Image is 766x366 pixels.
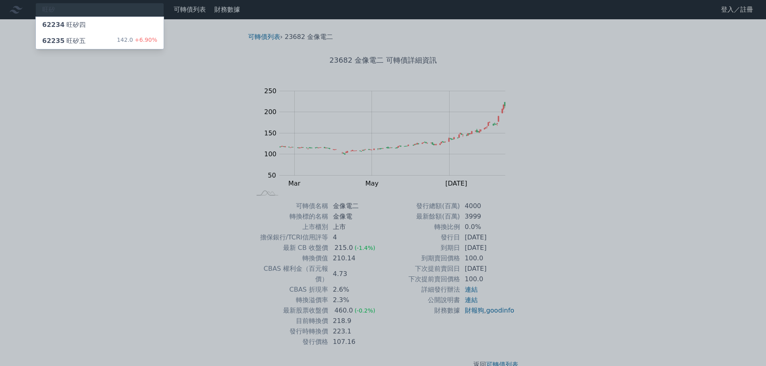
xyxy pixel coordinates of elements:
[42,20,86,30] div: 旺矽四
[133,37,157,43] span: +6.90%
[117,36,157,46] div: 142.0
[42,21,65,29] span: 62234
[36,17,164,33] a: 62234旺矽四
[42,37,65,45] span: 62235
[36,33,164,49] a: 62235旺矽五 142.0+6.90%
[42,36,86,46] div: 旺矽五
